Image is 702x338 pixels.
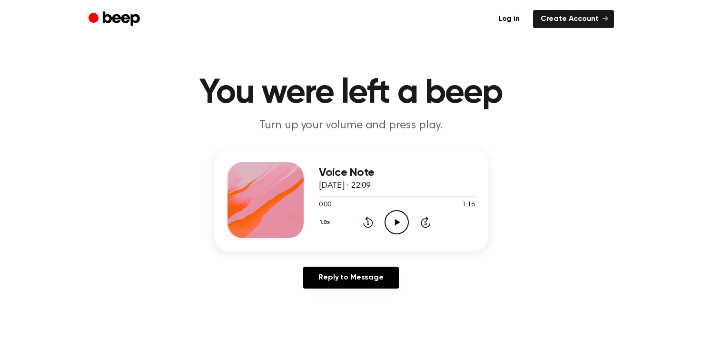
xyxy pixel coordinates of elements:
[319,200,331,210] span: 0:00
[108,76,595,110] h1: You were left a beep
[303,267,398,289] a: Reply to Message
[491,10,527,28] a: Log in
[89,10,142,29] a: Beep
[533,10,614,28] a: Create Account
[319,182,371,190] span: [DATE] · 22:09
[168,118,534,134] p: Turn up your volume and press play.
[462,200,475,210] span: 1:16
[319,166,475,179] h3: Voice Note
[319,214,334,231] button: 1.0x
